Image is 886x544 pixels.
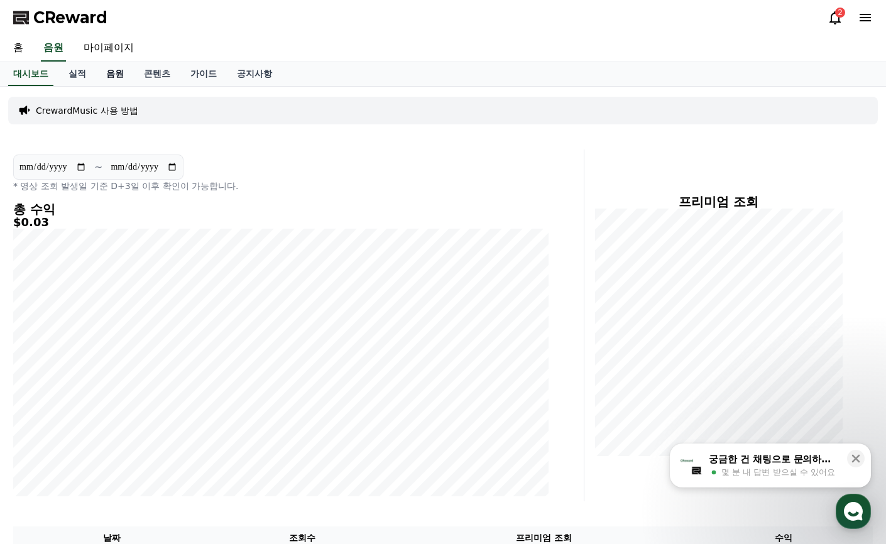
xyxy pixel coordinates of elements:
a: 홈 [4,398,83,430]
a: 대화 [83,398,162,430]
h4: 프리미엄 조회 [594,195,843,209]
a: 실적 [58,62,96,86]
div: 2 [835,8,845,18]
h4: 총 수익 [13,202,549,216]
a: CReward [13,8,107,28]
a: 공지사항 [227,62,282,86]
a: 음원 [41,35,66,62]
p: * 영상 조회 발생일 기준 D+3일 이후 확인이 가능합니다. [13,180,549,192]
a: 마이페이지 [74,35,144,62]
a: 홈 [3,35,33,62]
span: CReward [33,8,107,28]
a: 콘텐츠 [134,62,180,86]
p: ~ [94,160,102,175]
span: 홈 [40,417,47,427]
a: 가이드 [180,62,227,86]
span: 설정 [194,417,209,427]
a: 2 [828,10,843,25]
span: 대화 [115,418,130,428]
a: CrewardMusic 사용 방법 [36,104,138,117]
a: 대시보드 [8,62,53,86]
h5: $0.03 [13,216,549,229]
a: 음원 [96,62,134,86]
a: 설정 [162,398,241,430]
